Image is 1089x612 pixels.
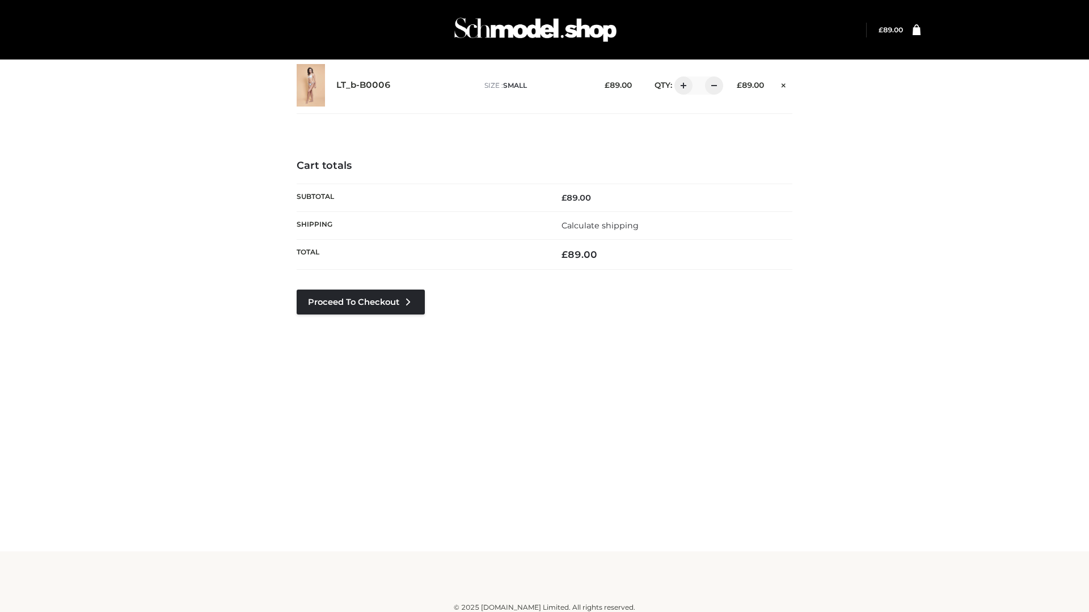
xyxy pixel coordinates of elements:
a: Proceed to Checkout [297,290,425,314]
span: £ [562,249,568,260]
a: LT_b-B0006 [336,80,391,91]
span: £ [737,80,742,90]
img: Schmodel Admin 964 [450,7,621,52]
span: £ [879,25,883,34]
th: Subtotal [297,184,544,211]
bdi: 89.00 [605,80,632,90]
bdi: 89.00 [737,80,764,90]
bdi: 89.00 [879,25,903,34]
a: Remove this item [775,76,792,91]
div: QTY: [643,76,719,95]
span: SMALL [503,81,527,90]
p: size : [484,80,587,91]
a: Calculate shipping [562,220,639,231]
h4: Cart totals [297,160,792,172]
th: Total [297,240,544,270]
bdi: 89.00 [562,249,597,260]
span: £ [562,193,567,203]
a: £89.00 [879,25,903,34]
th: Shipping [297,211,544,239]
span: £ [605,80,610,90]
bdi: 89.00 [562,193,591,203]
